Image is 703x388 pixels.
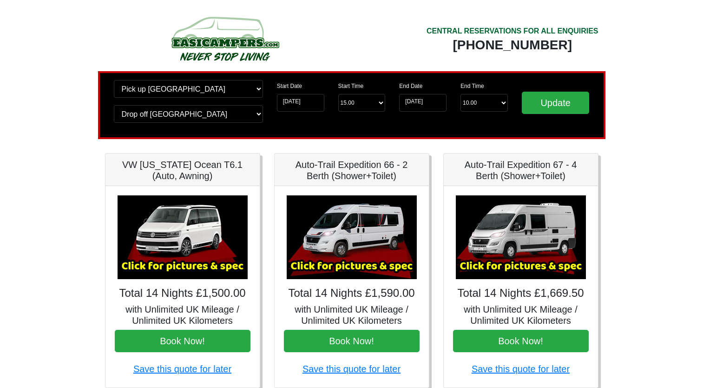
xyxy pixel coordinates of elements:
input: Update [522,92,590,114]
h5: with Unlimited UK Mileage / Unlimited UK Kilometers [453,304,589,326]
a: Save this quote for later [472,364,570,374]
a: Save this quote for later [302,364,401,374]
input: Start Date [277,94,324,112]
h4: Total 14 Nights £1,590.00 [284,287,420,300]
label: End Date [399,82,422,90]
img: VW California Ocean T6.1 (Auto, Awning) [118,195,248,279]
h5: VW [US_STATE] Ocean T6.1 (Auto, Awning) [115,159,250,181]
label: Start Time [338,82,364,90]
label: End Time [460,82,484,90]
h4: Total 14 Nights £1,500.00 [115,287,250,300]
h5: with Unlimited UK Mileage / Unlimited UK Kilometers [115,304,250,326]
button: Book Now! [115,330,250,352]
div: [PHONE_NUMBER] [427,37,598,54]
img: campers-checkout-logo.png [137,13,313,64]
label: Start Date [277,82,302,90]
h5: Auto-Trail Expedition 66 - 2 Berth (Shower+Toilet) [284,159,420,181]
input: Return Date [399,94,447,112]
a: Save this quote for later [133,364,231,374]
img: Auto-Trail Expedition 66 - 2 Berth (Shower+Toilet) [287,195,417,279]
h5: Auto-Trail Expedition 67 - 4 Berth (Shower+Toilet) [453,159,589,181]
button: Book Now! [284,330,420,352]
h5: with Unlimited UK Mileage / Unlimited UK Kilometers [284,304,420,326]
h4: Total 14 Nights £1,669.50 [453,287,589,300]
button: Book Now! [453,330,589,352]
img: Auto-Trail Expedition 67 - 4 Berth (Shower+Toilet) [456,195,586,279]
div: CENTRAL RESERVATIONS FOR ALL ENQUIRIES [427,26,598,37]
